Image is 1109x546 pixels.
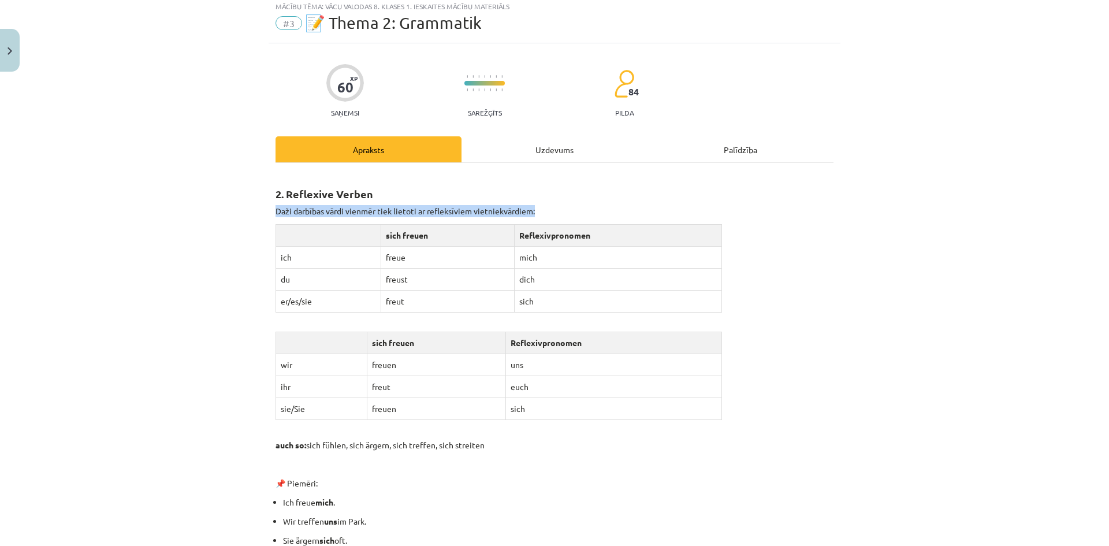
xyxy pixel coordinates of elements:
[276,439,833,451] p: sich fühlen, sich ärgern, sich treffen, sich streiten
[276,2,833,10] div: Mācību tēma: Vācu valodas 8. klases 1. ieskaites mācību materiāls
[276,290,381,312] td: er/es/sie
[305,13,482,32] span: 📝 Thema 2: Grammatik
[496,75,497,78] img: icon-short-line-57e1e144782c952c97e751825c79c345078a6d821885a25fce030b3d8c18986b.svg
[337,79,353,95] div: 60
[478,88,479,91] img: icon-short-line-57e1e144782c952c97e751825c79c345078a6d821885a25fce030b3d8c18986b.svg
[8,47,12,55] img: icon-close-lesson-0947bae3869378f0d4975bcd49f059093ad1ed9edebbc8119c70593378902aed.svg
[628,87,639,97] span: 84
[505,354,721,376] td: uns
[367,354,505,376] td: freuen
[505,332,721,354] th: Reflexivpronomen
[647,136,833,162] div: Palīdzība
[467,75,468,78] img: icon-short-line-57e1e144782c952c97e751825c79c345078a6d821885a25fce030b3d8c18986b.svg
[315,497,333,507] strong: mich
[514,290,721,312] td: sich
[505,376,721,398] td: euch
[381,224,515,246] th: sich freuen
[381,290,515,312] td: freut
[276,398,367,419] td: sie/Sie
[462,136,647,162] div: Uzdevums
[496,88,497,91] img: icon-short-line-57e1e144782c952c97e751825c79c345078a6d821885a25fce030b3d8c18986b.svg
[276,477,833,489] p: 📌 Piemēri:
[472,88,474,91] img: icon-short-line-57e1e144782c952c97e751825c79c345078a6d821885a25fce030b3d8c18986b.svg
[367,332,505,354] th: sich freuen
[514,224,721,246] th: Reflexivpronomen
[505,398,721,419] td: sich
[283,496,833,508] p: Ich freue .
[501,88,503,91] img: icon-short-line-57e1e144782c952c97e751825c79c345078a6d821885a25fce030b3d8c18986b.svg
[276,246,381,268] td: ich
[283,515,833,528] p: Wir treffen im Park.
[367,376,505,398] td: freut
[484,75,485,78] img: icon-short-line-57e1e144782c952c97e751825c79c345078a6d821885a25fce030b3d8c18986b.svg
[478,75,479,78] img: icon-short-line-57e1e144782c952c97e751825c79c345078a6d821885a25fce030b3d8c18986b.svg
[381,268,515,290] td: freust
[319,535,334,545] strong: sich
[276,205,833,217] p: Daži darbības vārdi vienmēr tiek lietoti ar refleksīviem vietniekvārdiem:
[614,69,634,98] img: students-c634bb4e5e11cddfef0936a35e636f08e4e9abd3cc4e673bd6f9a4125e45ecb1.svg
[467,88,468,91] img: icon-short-line-57e1e144782c952c97e751825c79c345078a6d821885a25fce030b3d8c18986b.svg
[276,268,381,290] td: du
[276,440,306,450] strong: auch so:
[276,187,373,200] strong: 2. Reflexive Verben
[381,246,515,268] td: freue
[472,75,474,78] img: icon-short-line-57e1e144782c952c97e751825c79c345078a6d821885a25fce030b3d8c18986b.svg
[276,354,367,376] td: wir
[490,75,491,78] img: icon-short-line-57e1e144782c952c97e751825c79c345078a6d821885a25fce030b3d8c18986b.svg
[324,516,337,526] strong: uns
[514,268,721,290] td: dich
[276,376,367,398] td: ihr
[276,16,302,30] span: #3
[615,109,634,117] p: pilda
[350,75,358,81] span: XP
[501,75,503,78] img: icon-short-line-57e1e144782c952c97e751825c79c345078a6d821885a25fce030b3d8c18986b.svg
[514,246,721,268] td: mich
[326,109,364,117] p: Saņemsi
[367,398,505,419] td: freuen
[468,109,502,117] p: Sarežģīts
[490,88,491,91] img: icon-short-line-57e1e144782c952c97e751825c79c345078a6d821885a25fce030b3d8c18986b.svg
[484,88,485,91] img: icon-short-line-57e1e144782c952c97e751825c79c345078a6d821885a25fce030b3d8c18986b.svg
[276,136,462,162] div: Apraksts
